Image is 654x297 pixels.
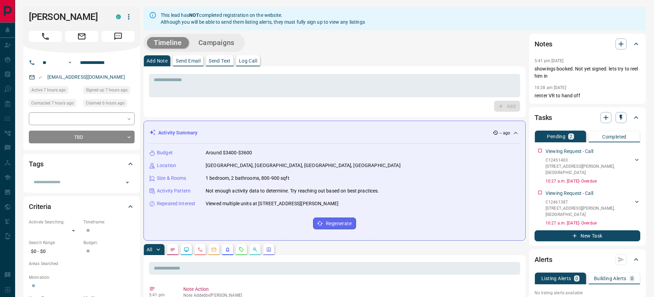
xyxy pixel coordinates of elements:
[546,178,640,184] p: 10:27 a.m. [DATE] - Overdue
[206,200,339,207] p: Viewed multiple units at [STREET_ADDRESS][PERSON_NAME]
[535,109,640,126] div: Tasks
[29,11,106,22] h1: [PERSON_NAME]
[158,129,197,136] p: Activity Summary
[29,198,135,215] div: Criteria
[209,58,231,63] p: Send Text
[602,134,627,139] p: Completed
[546,190,593,197] p: Viewing Request - Call
[66,58,74,67] button: Open
[161,9,365,28] div: This lead has completed registration on the website. Although you will be able to send them listi...
[184,247,189,252] svg: Lead Browsing Activity
[546,220,640,226] p: 10:27 a.m. [DATE] - Overdue
[206,175,289,182] p: 1 bedroom, 2 bathrooms, 800-900 sqft
[157,175,186,182] p: Size & Rooms
[29,201,51,212] h2: Criteria
[239,58,257,63] p: Log Call
[546,148,593,155] p: Viewing Request - Call
[31,87,66,93] span: Active 7 hours ago
[197,247,203,252] svg: Calls
[29,261,135,267] p: Areas Searched:
[535,290,640,296] p: No listing alerts available
[313,218,356,229] button: Regenerate
[29,158,43,169] h2: Tags
[170,247,175,252] svg: Notes
[149,126,520,139] div: Activity Summary-- ago
[83,99,135,109] div: Wed Oct 15 2025
[575,276,578,281] p: 0
[535,112,552,123] h2: Tasks
[535,251,640,268] div: Alerts
[266,247,272,252] svg: Agent Actions
[535,254,552,265] h2: Alerts
[535,38,552,49] h2: Notes
[116,14,121,19] div: condos.ca
[189,12,199,18] strong: NOT
[38,75,43,80] svg: Email Valid
[86,100,125,107] span: Claimed 6 hours ago
[570,134,572,139] p: 2
[29,246,80,257] p: $0 - $0
[147,37,189,48] button: Timeline
[631,276,633,281] p: 0
[147,58,168,63] p: Add Note
[29,240,80,246] p: Search Range:
[535,230,640,241] button: New Task
[157,187,191,195] p: Activity Pattern
[157,162,176,169] p: Location
[83,240,135,246] p: Budget:
[183,286,517,293] p: Note Action
[157,149,173,156] p: Budget
[29,131,135,143] div: TBD
[594,276,627,281] p: Building Alerts
[47,74,125,80] a: [EMAIL_ADDRESS][DOMAIN_NAME]
[86,87,128,93] span: Signed up 7 hours ago
[65,31,98,42] span: Email
[546,156,640,177] div: C12451403[STREET_ADDRESS][PERSON_NAME],[GEOGRAPHIC_DATA]
[176,58,200,63] p: Send Email
[29,86,80,96] div: Wed Oct 15 2025
[83,219,135,225] p: Timeframe:
[500,130,510,136] p: -- ago
[211,247,217,252] svg: Emails
[546,199,633,205] p: C12461387
[546,205,633,218] p: [STREET_ADDRESS][PERSON_NAME] , [GEOGRAPHIC_DATA]
[535,85,566,90] p: 10:28 am [DATE]
[147,247,152,252] p: All
[206,162,401,169] p: [GEOGRAPHIC_DATA], [GEOGRAPHIC_DATA], [GEOGRAPHIC_DATA], [GEOGRAPHIC_DATA]
[31,100,74,107] span: Contacted 7 hours ago
[546,198,640,219] div: C12461387[STREET_ADDRESS][PERSON_NAME],[GEOGRAPHIC_DATA]
[225,247,230,252] svg: Listing Alerts
[547,134,565,139] p: Pending
[29,219,80,225] p: Actively Searching:
[192,37,241,48] button: Campaigns
[535,65,640,80] p: showings booked. Not yet signed. lets try to reel him in
[29,156,135,172] div: Tags
[206,149,252,156] p: Around $3400-$3600
[102,31,135,42] span: Message
[535,92,640,99] p: renter VR to hand off
[206,187,379,195] p: Not enough activity data to determine. Try reaching out based on best practices.
[123,178,132,187] button: Open
[546,157,633,163] p: C12451403
[541,276,571,281] p: Listing Alerts
[29,99,80,109] div: Wed Oct 15 2025
[535,58,564,63] p: 5:41 pm [DATE]
[239,247,244,252] svg: Requests
[546,163,633,176] p: [STREET_ADDRESS][PERSON_NAME] , [GEOGRAPHIC_DATA]
[29,31,62,42] span: Call
[83,86,135,96] div: Wed Oct 15 2025
[29,274,135,280] p: Motivation:
[157,200,195,207] p: Repeated Interest
[535,36,640,52] div: Notes
[252,247,258,252] svg: Opportunities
